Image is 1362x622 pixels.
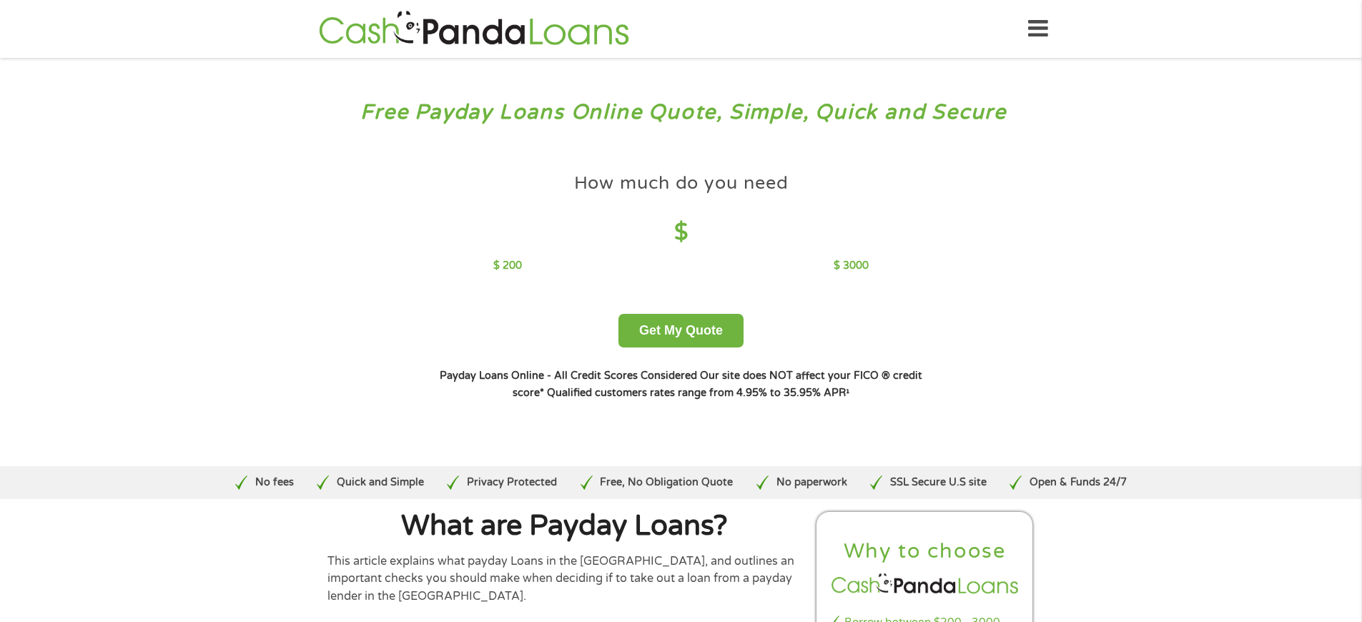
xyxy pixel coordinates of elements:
p: $ 3000 [834,258,869,274]
p: Open & Funds 24/7 [1030,475,1127,490]
h4: How much do you need [574,172,789,195]
img: GetLoanNow Logo [315,9,633,49]
p: Quick and Simple [337,475,424,490]
h1: What are Payday Loans? [327,512,802,540]
strong: Our site does NOT affect your FICO ® credit score* [513,370,922,399]
p: This article explains what payday Loans in the [GEOGRAPHIC_DATA], and outlines an important check... [327,553,802,605]
strong: Qualified customers rates range from 4.95% to 35.95% APR¹ [547,387,849,399]
h2: Why to choose [829,538,1022,565]
button: Get My Quote [618,314,744,347]
p: SSL Secure U.S site [890,475,987,490]
strong: Payday Loans Online - All Credit Scores Considered [440,370,697,382]
p: Privacy Protected [467,475,557,490]
p: No fees [255,475,294,490]
p: No paperwork [776,475,847,490]
h4: $ [493,218,869,247]
p: $ 200 [493,258,522,274]
h3: Free Payday Loans Online Quote, Simple, Quick and Secure [41,99,1321,126]
p: Free, No Obligation Quote [600,475,733,490]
